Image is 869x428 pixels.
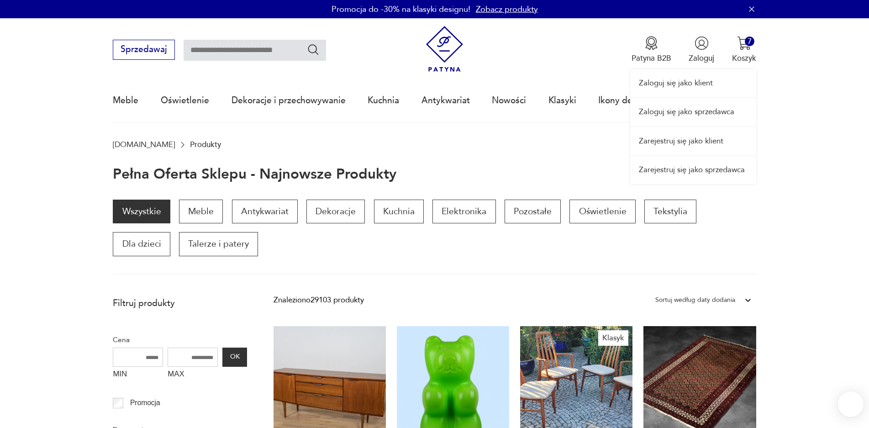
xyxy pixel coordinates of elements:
[644,200,696,223] a: Tekstylia
[630,98,756,126] a: Zaloguj się jako sprzedawca
[306,200,365,223] a: Dekoracje
[232,79,346,122] a: Dekoracje i przechowywanie
[130,397,160,409] p: Promocja
[113,200,170,223] a: Wszystkie
[655,294,735,306] div: Sortuj według daty dodania
[168,367,218,384] label: MAX
[179,200,223,223] a: Meble
[492,79,526,122] a: Nowości
[113,140,175,149] a: [DOMAIN_NAME]
[432,200,495,223] a: Elektronika
[113,297,247,309] p: Filtruj produkty
[421,79,470,122] a: Antykwariat
[332,4,470,15] p: Promocja do -30% na klasyki designu!
[598,79,654,122] a: Ikony designu
[190,140,221,149] p: Produkty
[368,79,399,122] a: Kuchnia
[630,69,756,97] a: Zaloguj się jako klient
[505,200,561,223] a: Pozostałe
[630,156,756,184] a: Zarejestruj się jako sprzedawca
[421,26,468,72] img: Patyna - sklep z meblami i dekoracjami vintage
[274,294,364,306] div: Znaleziono 29103 produkty
[179,232,258,256] a: Talerze i patery
[838,391,864,417] iframe: Smartsupp widget button
[222,348,247,367] button: OK
[161,79,209,122] a: Oświetlenie
[307,43,320,56] button: Szukaj
[113,232,170,256] a: Dla dzieci
[476,4,538,15] a: Zobacz produkty
[569,200,635,223] a: Oświetlenie
[630,127,756,155] a: Zarejestruj się jako klient
[232,200,298,223] a: Antykwariat
[374,200,424,223] a: Kuchnia
[113,79,138,122] a: Meble
[548,79,576,122] a: Klasyki
[113,334,247,346] p: Cena
[113,367,163,384] label: MIN
[113,40,174,60] button: Sprzedawaj
[113,47,174,54] a: Sprzedawaj
[113,167,396,182] h1: Pełna oferta sklepu - najnowsze produkty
